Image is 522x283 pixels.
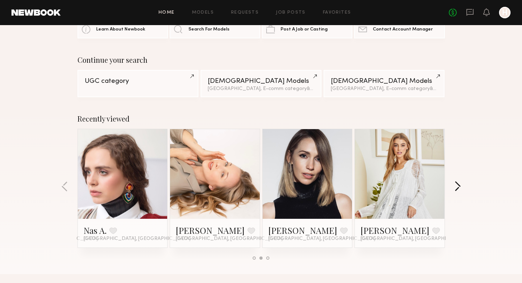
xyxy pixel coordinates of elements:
[159,10,175,15] a: Home
[281,27,328,32] span: Post A Job or Casting
[201,70,321,97] a: [DEMOGRAPHIC_DATA] Models[GEOGRAPHIC_DATA], E-comm category&3other filters
[499,7,511,18] a: H
[188,27,230,32] span: Search For Models
[208,78,314,85] div: [DEMOGRAPHIC_DATA] Models
[77,114,445,123] div: Recently viewed
[77,20,168,38] a: Learn About Newbook
[373,27,433,32] span: Contact Account Manager
[77,70,198,97] a: UGC category
[361,236,467,242] span: [GEOGRAPHIC_DATA], [GEOGRAPHIC_DATA]
[84,225,107,236] a: Nas A.
[307,86,341,91] span: & 3 other filter s
[170,20,260,38] a: Search For Models
[84,236,191,242] span: [GEOGRAPHIC_DATA], [GEOGRAPHIC_DATA]
[268,236,375,242] span: [GEOGRAPHIC_DATA], [GEOGRAPHIC_DATA]
[77,56,445,64] div: Continue your search
[354,20,445,38] a: Contact Account Manager
[208,86,314,91] div: [GEOGRAPHIC_DATA], E-comm category
[276,10,306,15] a: Job Posts
[176,225,245,236] a: [PERSON_NAME]
[231,10,259,15] a: Requests
[268,225,337,236] a: [PERSON_NAME]
[262,20,352,38] a: Post A Job or Casting
[361,225,429,236] a: [PERSON_NAME]
[323,10,351,15] a: Favorites
[192,10,214,15] a: Models
[96,27,145,32] span: Learn About Newbook
[85,78,191,85] div: UGC category
[331,78,437,85] div: [DEMOGRAPHIC_DATA] Models
[430,86,464,91] span: & 2 other filter s
[176,236,283,242] span: [GEOGRAPHIC_DATA], [GEOGRAPHIC_DATA]
[324,70,445,97] a: [DEMOGRAPHIC_DATA] Models[GEOGRAPHIC_DATA], E-comm category&2other filters
[331,86,437,91] div: [GEOGRAPHIC_DATA], E-comm category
